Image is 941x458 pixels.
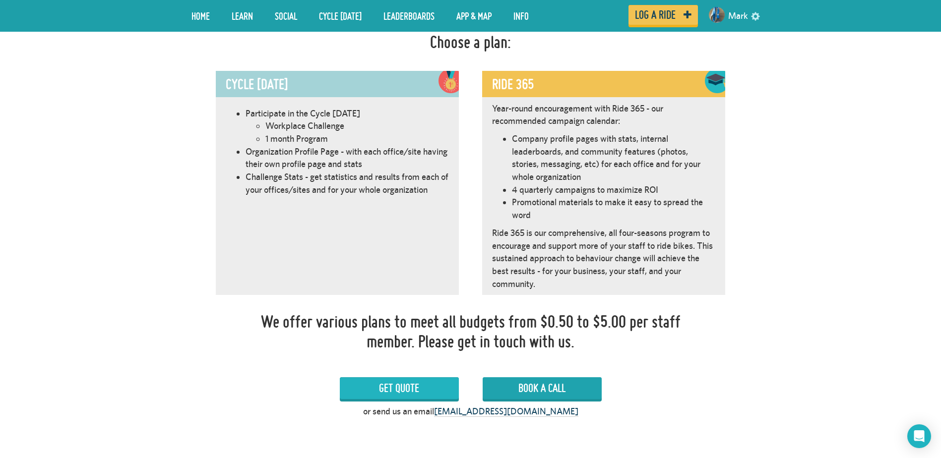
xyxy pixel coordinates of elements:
[184,3,217,28] a: Home
[376,3,442,28] a: Leaderboards
[482,71,725,97] div: Ride 365
[512,132,715,183] li: Company profile pages with stats, internal leaderboards, and community features (photos, stories,...
[628,5,698,25] a: Log a ride
[267,3,305,28] a: Social
[256,312,685,351] div: We offer various plans to meet all budgets from $0.50 to $5.00 per staff member. Please get in to...
[483,377,602,399] a: Book a Call
[430,32,511,52] h1: Choose a plan:
[492,227,715,290] p: Ride 365 is our comprehensive, all four-seasons program to encourage and support more of your sta...
[449,3,499,28] a: App & Map
[216,71,459,97] div: Cycle [DATE]
[265,119,449,132] li: Workplace Challenge
[907,424,931,448] div: Open Intercom Messenger
[312,3,369,28] a: Cycle [DATE]
[246,145,449,171] li: Organization Profile Page - with each office/site having their own profile page and stats
[340,377,459,399] a: Get Quote
[492,102,715,127] p: Year-round encouragement with Ride 365 - our recommended campaign calendar:
[512,183,715,196] li: 4 quarterly campaigns to maximize ROI
[265,132,449,145] li: 1 month Program
[363,405,578,418] p: or send us an email
[635,10,676,19] span: Log a ride
[246,107,449,120] li: Participate in the Cycle [DATE]
[506,3,536,28] a: Info
[751,11,760,20] a: settings drop down toggle
[434,406,578,417] a: [EMAIL_ADDRESS][DOMAIN_NAME]
[246,171,449,196] li: Challenge Stats - get statistics and results from each of your offices/sites and for your whole o...
[709,7,725,23] img: Small navigation user avatar
[728,4,748,28] a: Mark
[224,3,260,28] a: LEARN
[512,196,715,221] li: Promotional materials to make it easy to spread the word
